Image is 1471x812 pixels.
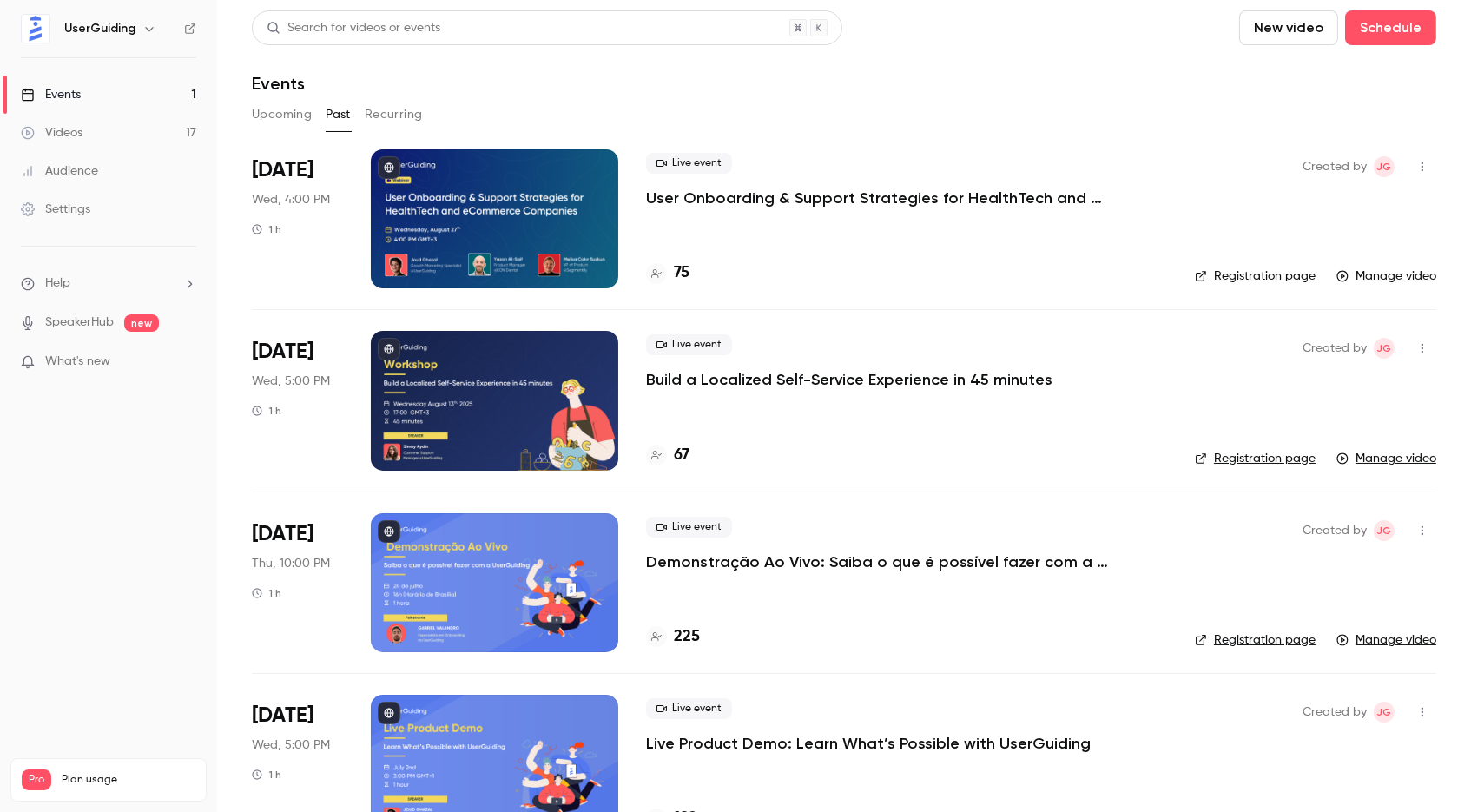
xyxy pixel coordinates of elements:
[1303,338,1367,359] span: Created by
[1377,338,1392,359] span: JG
[646,625,700,649] a: 225
[252,520,313,548] span: [DATE]
[252,736,330,754] span: Wed, 5:00 PM
[267,19,440,37] div: Search for videos or events
[22,15,49,43] img: UserGuiding
[1336,267,1436,285] a: Manage video
[62,773,195,787] span: Plan usage
[1303,520,1367,541] span: Created by
[21,201,90,218] div: Settings
[252,404,281,418] div: 1 h
[252,555,330,572] span: Thu, 10:00 PM
[252,156,313,184] span: [DATE]
[646,261,689,285] a: 75
[1239,10,1338,45] button: New video
[1336,450,1436,467] a: Manage video
[21,274,196,293] li: help-dropdown-opener
[252,331,343,470] div: Aug 13 Wed, 5:00 PM (Europe/Istanbul)
[45,353,110,371] span: What's new
[646,334,732,355] span: Live event
[326,101,351,129] button: Past
[1374,338,1395,359] span: Joud Ghazal
[252,149,343,288] div: Aug 27 Wed, 4:00 PM (Europe/Istanbul)
[175,354,196,370] iframe: Noticeable Trigger
[252,191,330,208] span: Wed, 4:00 PM
[1195,450,1316,467] a: Registration page
[22,769,51,790] span: Pro
[646,188,1167,208] a: User Onboarding & Support Strategies for HealthTech and eCommerce Companies
[252,338,313,366] span: [DATE]
[21,124,82,142] div: Videos
[1195,631,1316,649] a: Registration page
[1374,520,1395,541] span: Joud Ghazal
[252,222,281,236] div: 1 h
[1195,267,1316,285] a: Registration page
[252,101,312,129] button: Upcoming
[45,274,70,293] span: Help
[646,517,732,538] span: Live event
[252,73,305,94] h1: Events
[646,444,689,467] a: 67
[64,20,135,37] h6: UserGuiding
[252,513,343,652] div: Jul 24 Thu, 4:00 PM (America/Sao Paulo)
[646,551,1167,572] a: Demonstração Ao Vivo: Saiba o que é possível fazer com a UserGuiding
[252,768,281,782] div: 1 h
[1303,702,1367,723] span: Created by
[21,162,98,180] div: Audience
[646,698,732,719] span: Live event
[1374,156,1395,177] span: Joud Ghazal
[1377,702,1392,723] span: JG
[21,86,81,103] div: Events
[674,444,689,467] h4: 67
[646,153,732,174] span: Live event
[1336,631,1436,649] a: Manage video
[124,314,159,332] span: new
[252,586,281,600] div: 1 h
[646,733,1091,754] a: Live Product Demo: Learn What’s Possible with UserGuiding
[365,101,423,129] button: Recurring
[1345,10,1436,45] button: Schedule
[252,373,330,390] span: Wed, 5:00 PM
[1377,520,1392,541] span: JG
[646,369,1052,390] a: Build a Localized Self-Service Experience in 45 minutes
[674,261,689,285] h4: 75
[1374,702,1395,723] span: Joud Ghazal
[252,702,313,729] span: [DATE]
[1303,156,1367,177] span: Created by
[45,314,114,332] a: SpeakerHub
[674,625,700,649] h4: 225
[1377,156,1392,177] span: JG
